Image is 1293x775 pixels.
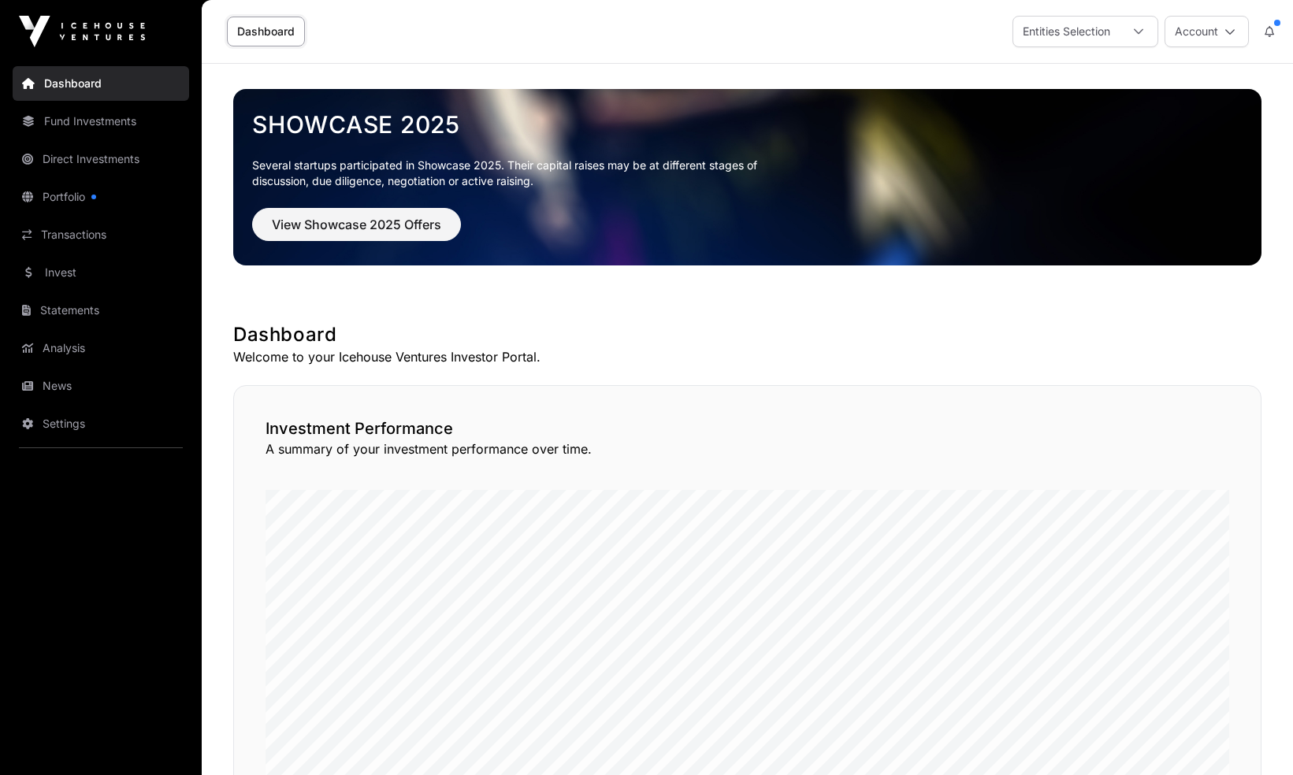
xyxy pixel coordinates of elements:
a: Invest [13,255,189,290]
a: Dashboard [13,66,189,101]
h1: Dashboard [233,322,1261,347]
a: Dashboard [227,17,305,46]
h2: Investment Performance [266,417,1229,439]
img: Icehouse Ventures Logo [19,16,145,47]
a: Direct Investments [13,142,189,176]
span: View Showcase 2025 Offers [272,215,441,234]
a: Transactions [13,217,189,252]
button: Account [1165,16,1249,47]
div: Entities Selection [1013,17,1120,46]
p: A summary of your investment performance over time. [266,439,1229,458]
img: Showcase 2025 [233,89,1261,265]
a: News [13,369,189,403]
a: Settings [13,406,189,441]
p: Welcome to your Icehouse Ventures Investor Portal. [233,347,1261,366]
button: View Showcase 2025 Offers [252,208,461,241]
a: Showcase 2025 [252,110,1243,139]
p: Several startups participated in Showcase 2025. Their capital raises may be at different stages o... [252,158,782,189]
iframe: Chat Widget [1214,699,1293,775]
a: Fund Investments [13,104,189,139]
a: Portfolio [13,180,189,214]
a: View Showcase 2025 Offers [252,224,461,239]
a: Statements [13,293,189,328]
a: Analysis [13,331,189,365]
